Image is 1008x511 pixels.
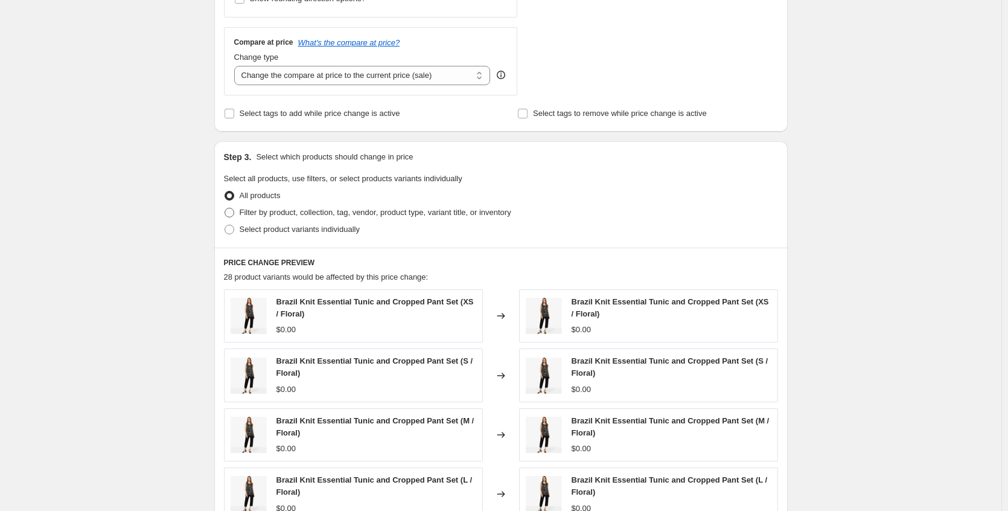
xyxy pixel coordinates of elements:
[240,191,281,200] span: All products
[234,53,279,62] span: Change type
[240,208,511,217] span: Filter by product, collection, tag, vendor, product type, variant title, or inventory
[224,151,252,163] h2: Step 3.
[224,258,778,268] h6: PRICE CHANGE PREVIEW
[276,324,296,336] div: $0.00
[526,417,562,453] img: 101658_BKMU_80x.webp
[276,384,296,396] div: $0.00
[572,384,592,396] div: $0.00
[256,151,413,163] p: Select which products should change in price
[240,109,400,118] span: Select tags to add while price change is active
[276,416,474,437] span: Brazil Knit Essential Tunic and Cropped Pant Set (M / Floral)
[526,298,562,334] img: 101658_BKMU_80x.webp
[572,416,770,437] span: Brazil Knit Essential Tunic and Cropped Pant Set (M / Floral)
[231,298,267,334] img: 101658_BKMU_80x.webp
[224,174,462,183] span: Select all products, use filters, or select products variants individually
[298,38,400,47] button: What's the compare at price?
[526,358,562,394] img: 101658_BKMU_80x.webp
[231,417,267,453] img: 101658_BKMU_80x.webp
[495,69,507,81] div: help
[231,358,267,394] img: 101658_BKMU_80x.webp
[276,475,473,497] span: Brazil Knit Essential Tunic and Cropped Pant Set (L / Floral)
[276,443,296,455] div: $0.00
[276,356,473,378] span: Brazil Knit Essential Tunic and Cropped Pant Set (S / Floral)
[224,272,429,281] span: 28 product variants would be affected by this price change:
[572,324,592,336] div: $0.00
[572,475,768,497] span: Brazil Knit Essential Tunic and Cropped Pant Set (L / Floral)
[533,109,707,118] span: Select tags to remove while price change is active
[240,225,360,234] span: Select product variants individually
[572,297,769,318] span: Brazil Knit Essential Tunic and Cropped Pant Set (XS / Floral)
[572,443,592,455] div: $0.00
[276,297,474,318] span: Brazil Knit Essential Tunic and Cropped Pant Set (XS / Floral)
[234,37,293,47] h3: Compare at price
[572,356,768,378] span: Brazil Knit Essential Tunic and Cropped Pant Set (S / Floral)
